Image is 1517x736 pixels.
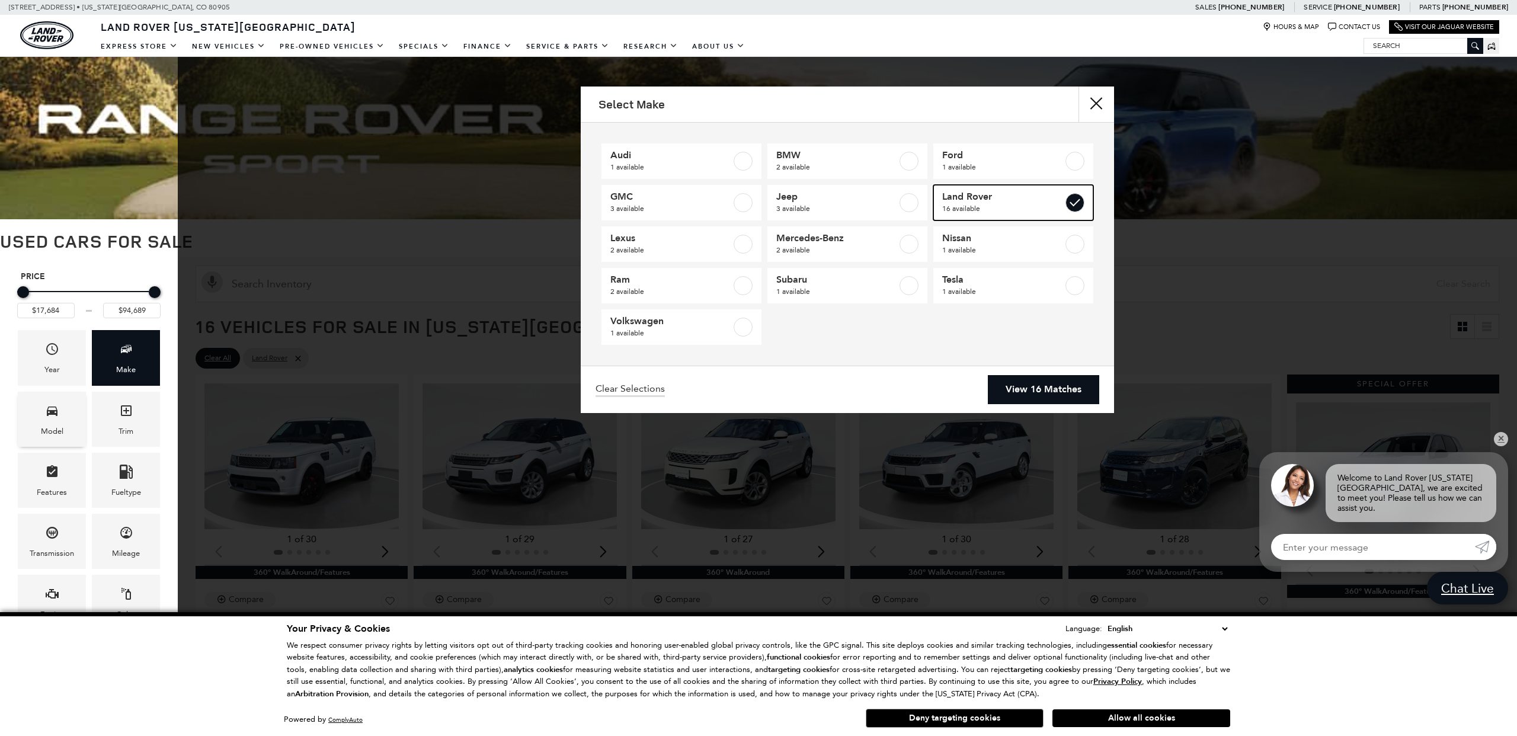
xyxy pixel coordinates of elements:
[295,689,369,699] strong: Arbitration Provision
[1107,640,1166,651] strong: essential cookies
[17,286,29,298] div: Minimum Price
[37,486,67,499] div: Features
[988,375,1099,404] a: View 16 Matches
[21,271,157,282] h5: Price
[767,268,927,303] a: Subaru1 available
[392,36,456,57] a: Specials
[933,268,1093,303] a: Tesla1 available
[45,584,59,608] span: Engine
[1304,3,1332,11] span: Service
[92,392,160,447] div: TrimTrim
[1394,23,1494,31] a: Visit Our Jaguar Website
[610,327,731,339] span: 1 available
[9,3,230,11] a: [STREET_ADDRESS] • [US_STATE][GEOGRAPHIC_DATA], CO 80905
[103,303,161,318] input: Maximum
[328,716,363,724] a: ComplyAuto
[504,664,563,675] strong: analytics cookies
[44,363,60,376] div: Year
[1475,534,1496,560] a: Submit
[18,453,86,508] div: FeaturesFeatures
[1093,676,1142,687] u: Privacy Policy
[601,309,761,345] a: Volkswagen1 available
[94,36,185,57] a: EXPRESS STORE
[92,453,160,508] div: FueltypeFueltype
[610,274,731,286] span: Ram
[92,514,160,569] div: MileageMileage
[610,244,731,256] span: 2 available
[149,286,161,298] div: Maximum Price
[287,622,390,635] span: Your Privacy & Cookies
[20,21,73,49] img: Land Rover
[112,547,140,560] div: Mileage
[1078,87,1114,122] button: close
[116,608,136,621] div: Color
[601,268,761,303] a: Ram2 available
[284,716,363,724] div: Powered by
[601,143,761,179] a: Audi1 available
[273,36,392,57] a: Pre-Owned Vehicles
[1442,2,1508,12] a: [PHONE_NUMBER]
[942,149,1063,161] span: Ford
[601,226,761,262] a: Lexus2 available
[119,401,133,425] span: Trim
[1334,2,1400,12] a: [PHONE_NUMBER]
[1065,625,1102,632] div: Language:
[610,203,731,215] span: 3 available
[596,383,665,397] a: Clear Selections
[30,547,74,560] div: Transmission
[1195,3,1217,11] span: Sales
[866,709,1044,728] button: Deny targeting cookies
[111,486,141,499] div: Fueltype
[685,36,752,57] a: About Us
[119,462,133,486] span: Fueltype
[119,523,133,547] span: Mileage
[1427,572,1508,604] a: Chat Live
[942,191,1063,203] span: Land Rover
[94,36,752,57] nav: Main Navigation
[767,143,927,179] a: BMW2 available
[45,339,59,363] span: Year
[92,330,160,385] div: MakeMake
[1052,709,1230,727] button: Allow all cookies
[1263,23,1319,31] a: Hours & Map
[20,21,73,49] a: land-rover
[40,608,64,621] div: Engine
[1271,464,1314,507] img: Agent profile photo
[616,36,685,57] a: Research
[92,575,160,630] div: ColorColor
[776,149,897,161] span: BMW
[767,226,927,262] a: Mercedes-Benz2 available
[18,575,86,630] div: EngineEngine
[456,36,519,57] a: Finance
[119,425,133,438] div: Trim
[610,191,731,203] span: GMC
[1093,677,1142,686] a: Privacy Policy
[599,98,665,111] h2: Select Make
[1328,23,1380,31] a: Contact Us
[776,274,897,286] span: Subaru
[18,330,86,385] div: YearYear
[119,339,133,363] span: Make
[1326,464,1496,522] div: Welcome to Land Rover [US_STATE][GEOGRAPHIC_DATA], we are excited to meet you! Please tell us how...
[767,185,927,220] a: Jeep3 available
[45,523,59,547] span: Transmission
[17,303,75,318] input: Minimum
[1010,664,1072,675] strong: targeting cookies
[1105,622,1230,635] select: Language Select
[776,232,897,244] span: Mercedes-Benz
[933,185,1093,220] a: Land Rover16 available
[94,20,363,34] a: Land Rover [US_STATE][GEOGRAPHIC_DATA]
[1271,534,1475,560] input: Enter your message
[942,232,1063,244] span: Nissan
[776,161,897,173] span: 2 available
[776,191,897,203] span: Jeep
[942,286,1063,297] span: 1 available
[601,185,761,220] a: GMC3 available
[768,664,830,675] strong: targeting cookies
[933,226,1093,262] a: Nissan1 available
[287,639,1230,700] p: We respect consumer privacy rights by letting visitors opt out of third-party tracking cookies an...
[942,244,1063,256] span: 1 available
[610,149,731,161] span: Audi
[942,161,1063,173] span: 1 available
[116,363,136,376] div: Make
